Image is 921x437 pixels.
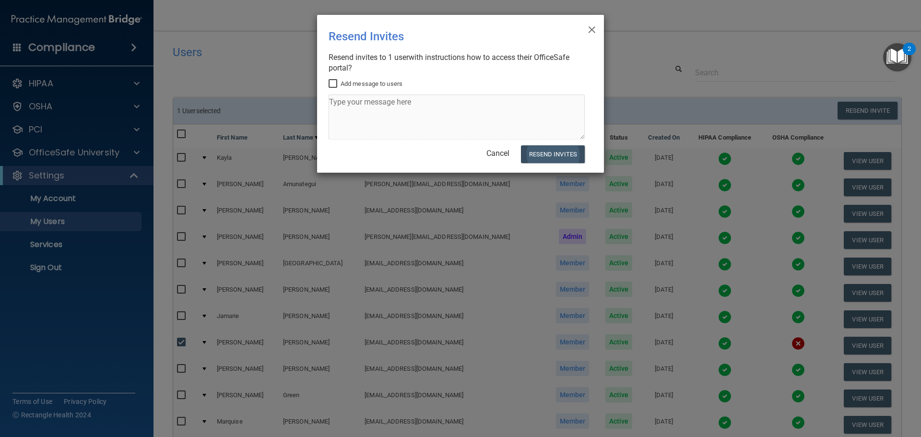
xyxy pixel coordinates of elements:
div: Resend Invites [329,23,553,50]
iframe: Drift Widget Chat Controller [755,369,909,407]
a: Cancel [486,149,509,158]
label: Add message to users [329,78,402,90]
span: × [588,19,596,38]
button: Open Resource Center, 2 new notifications [883,43,911,71]
input: Add message to users [329,80,340,88]
div: 2 [908,49,911,61]
button: Resend Invites [521,145,585,163]
div: Resend invites to 1 user with instructions how to access their OfficeSafe portal? [329,52,585,73]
